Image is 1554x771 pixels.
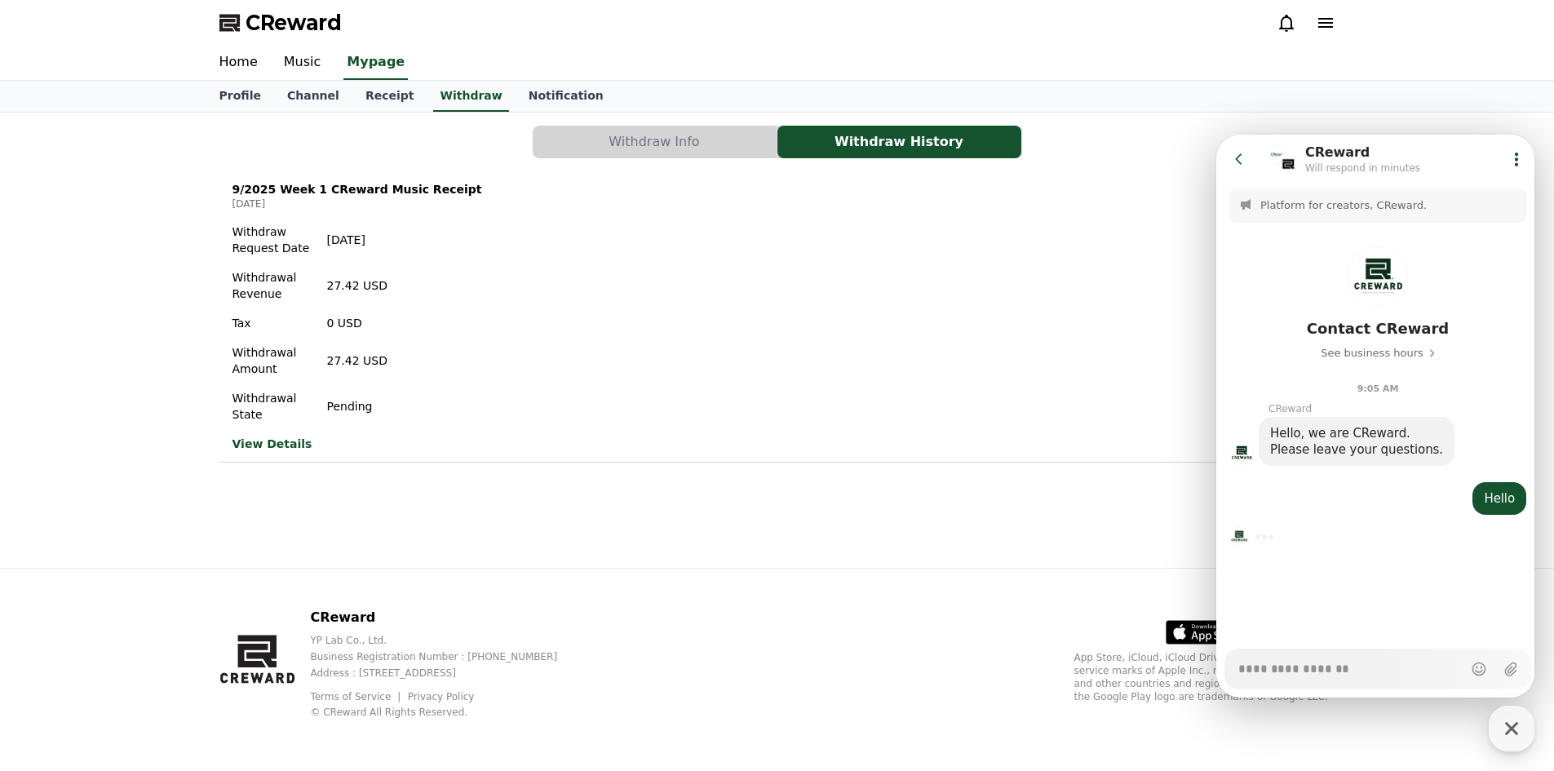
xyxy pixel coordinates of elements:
[352,81,427,112] a: Receipt
[777,126,1021,158] button: Withdraw History
[327,398,387,414] p: Pending
[533,126,777,158] a: Withdraw Info
[516,81,617,112] a: Notification
[327,232,387,248] p: [DATE]
[327,277,387,294] p: 27.42 USD
[232,344,314,377] p: Withdrawal Amount
[408,691,475,702] a: Privacy Policy
[310,667,583,680] p: Address : [STREET_ADDRESS]
[310,650,583,663] p: Business Registration Number : [PHONE_NUMBER]
[232,197,482,210] p: [DATE]
[271,46,334,80] a: Music
[310,706,583,719] p: © CReward All Rights Reserved.
[246,10,342,36] span: CReward
[1074,651,1335,703] p: App Store, iCloud, iCloud Drive, and iTunes Store are service marks of Apple Inc., registered in ...
[219,10,342,36] a: CReward
[310,608,583,627] p: CReward
[206,46,271,80] a: Home
[310,634,583,647] p: YP Lab Co., Ltd.
[310,691,403,702] a: Terms of Service
[232,181,482,197] p: 9/2025 Week 1 CReward Music Receipt
[232,269,314,302] p: Withdrawal Revenue
[232,390,314,423] p: Withdrawal State
[219,171,1335,463] button: 9/2025 Week 1 CReward Music Receipt [DATE] Pending Withdraw Request Date [DATE] Withdrawal Revenu...
[206,81,274,112] a: Profile
[1216,135,1534,698] iframe: Channel chat
[327,352,387,369] p: 27.42 USD
[232,224,314,256] p: Withdraw Request Date
[533,126,777,158] button: Withdraw Info
[343,46,408,80] a: Mypage
[327,315,387,331] p: 0 USD
[274,81,352,112] a: Channel
[232,315,314,331] p: Tax
[433,81,508,112] a: Withdraw
[232,436,387,452] a: View Details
